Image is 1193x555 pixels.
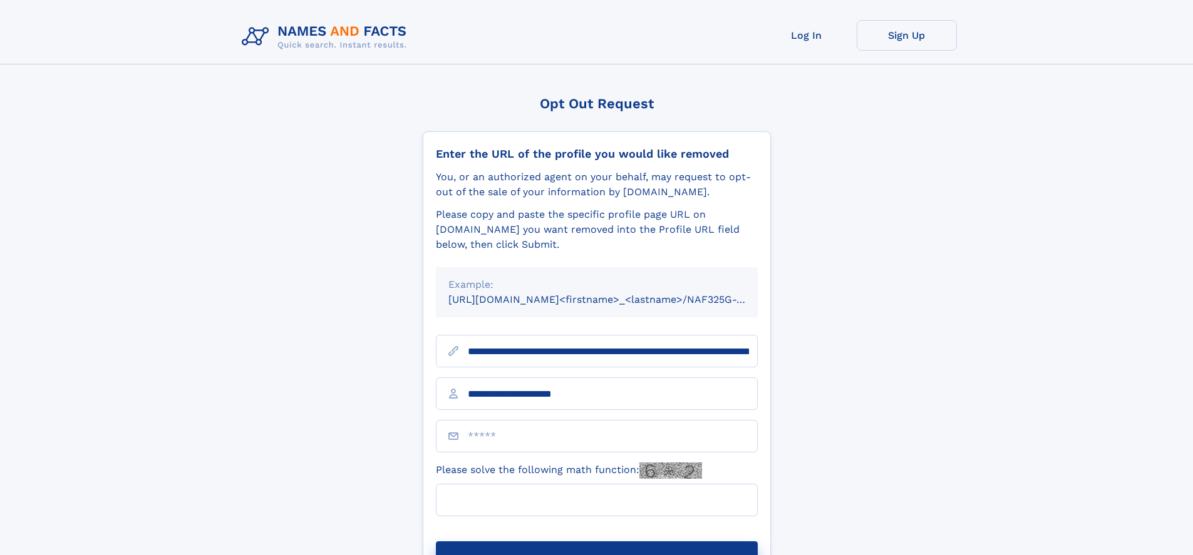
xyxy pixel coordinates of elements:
[436,462,702,479] label: Please solve the following math function:
[448,277,745,292] div: Example:
[423,96,771,111] div: Opt Out Request
[857,20,957,51] a: Sign Up
[237,20,417,54] img: Logo Names and Facts
[448,293,782,305] small: [URL][DOMAIN_NAME]<firstname>_<lastname>/NAF325G-xxxxxxxx
[757,20,857,51] a: Log In
[436,207,758,252] div: Please copy and paste the specific profile page URL on [DOMAIN_NAME] you want removed into the Pr...
[436,147,758,161] div: Enter the URL of the profile you would like removed
[436,170,758,200] div: You, or an authorized agent on your behalf, may request to opt-out of the sale of your informatio...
